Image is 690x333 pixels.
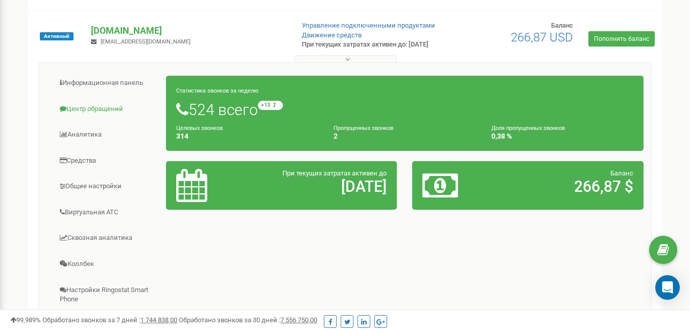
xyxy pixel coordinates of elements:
[302,21,435,29] a: Управление подключенными продуктами
[140,316,177,324] u: 1 744 838,00
[10,316,41,324] span: 99,989%
[655,275,680,300] div: Open Intercom Messenger
[610,169,633,177] span: Баланс
[258,101,283,110] small: +13
[176,87,258,94] small: Статистика звонков за неделю
[588,31,655,47] a: Пополнить баланс
[302,40,444,50] p: При текущих затратах активен до: [DATE]
[42,316,177,324] span: Обработано звонков за 7 дней :
[176,132,318,140] h4: 314
[46,252,166,277] a: Коллбек
[302,31,362,39] a: Движение средств
[498,178,633,195] h2: 266,87 $
[46,226,166,251] a: Сквозная аналитика
[179,316,317,324] span: Обработано звонков за 30 дней :
[46,278,166,312] a: Настройки Ringostat Smart Phone
[46,97,166,122] a: Центр обращений
[101,38,191,45] span: [EMAIL_ADDRESS][DOMAIN_NAME]
[46,174,166,199] a: Общие настройки
[91,24,285,37] p: [DOMAIN_NAME]
[46,71,166,96] a: Информационная панель
[46,122,166,147] a: Аналитика
[176,101,633,118] h1: 524 всего
[46,148,166,173] a: Средства
[40,32,74,40] span: Активный
[491,125,565,131] small: Доля пропущенных звонков
[176,125,223,131] small: Целевых звонков
[282,169,387,177] span: При текущих затратах активен до
[491,132,633,140] h4: 0,38 %
[334,132,475,140] h4: 2
[251,178,387,195] h2: [DATE]
[280,316,317,324] u: 7 556 750,00
[334,125,393,131] small: Пропущенных звонков
[46,200,166,225] a: Виртуальная АТС
[551,21,573,29] span: Баланс
[511,30,573,45] span: 266,87 USD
